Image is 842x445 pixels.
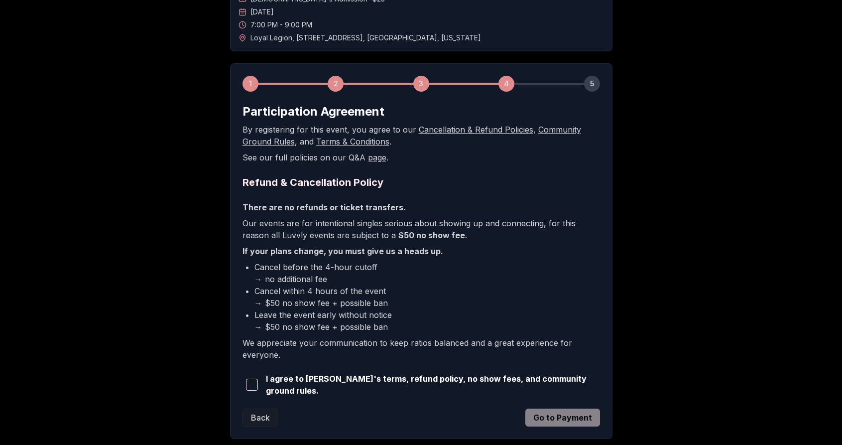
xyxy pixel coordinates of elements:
[250,33,481,43] span: Loyal Legion , [STREET_ADDRESS] , [GEOGRAPHIC_DATA] , [US_STATE]
[242,175,600,189] h2: Refund & Cancellation Policy
[242,104,600,120] h2: Participation Agreement
[242,409,278,427] button: Back
[250,20,312,30] span: 7:00 PM - 9:00 PM
[498,76,514,92] div: 4
[242,217,600,241] p: Our events are for intentional singles serious about showing up and connecting, for this reason a...
[419,125,533,135] a: Cancellation & Refund Policies
[242,201,600,213] p: There are no refunds or ticket transfers.
[316,137,389,147] a: Terms & Conditions
[242,245,600,257] p: If your plans change, you must give us a heads up.
[328,76,344,92] div: 2
[266,373,600,397] span: I agree to [PERSON_NAME]'s terms, refund policy, no show fees, and community ground rules.
[242,337,600,361] p: We appreciate your communication to keep ratios balanced and a great experience for everyone.
[254,285,600,309] li: Cancel within 4 hours of the event → $50 no show fee + possible ban
[242,124,600,148] p: By registering for this event, you agree to our , , and .
[254,309,600,333] li: Leave the event early without notice → $50 no show fee + possible ban
[250,7,274,17] span: [DATE]
[242,151,600,163] p: See our full policies on our Q&A .
[413,76,429,92] div: 3
[368,152,386,162] a: page
[398,230,465,240] b: $50 no show fee
[254,261,600,285] li: Cancel before the 4-hour cutoff → no additional fee
[242,76,258,92] div: 1
[584,76,600,92] div: 5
